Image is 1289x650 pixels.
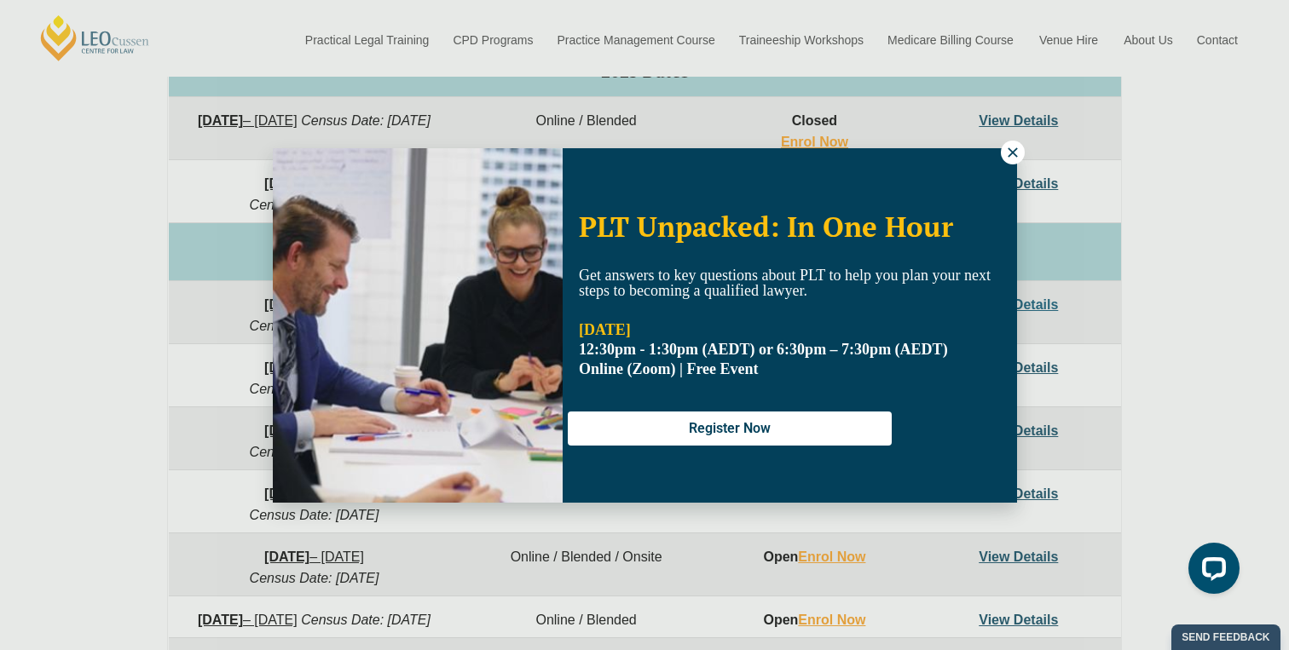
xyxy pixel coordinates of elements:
[568,411,892,446] button: Register Now
[273,148,563,503] img: Woman in yellow blouse holding folders looking to the right and smiling
[579,360,759,377] span: Online (Zoom) | Free Event
[579,341,948,358] strong: 12:30pm - 1:30pm (AEDT) or 6:30pm – 7:30pm (AEDT)
[1001,141,1025,164] button: Close
[579,321,631,338] strong: [DATE]
[1175,536,1246,607] iframe: LiveChat chat widget
[579,208,953,244] span: PLT Unpacked: In One Hour
[579,267,991,299] span: Get answers to key questions about PLT to help you plan your next steps to becoming a qualified l...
